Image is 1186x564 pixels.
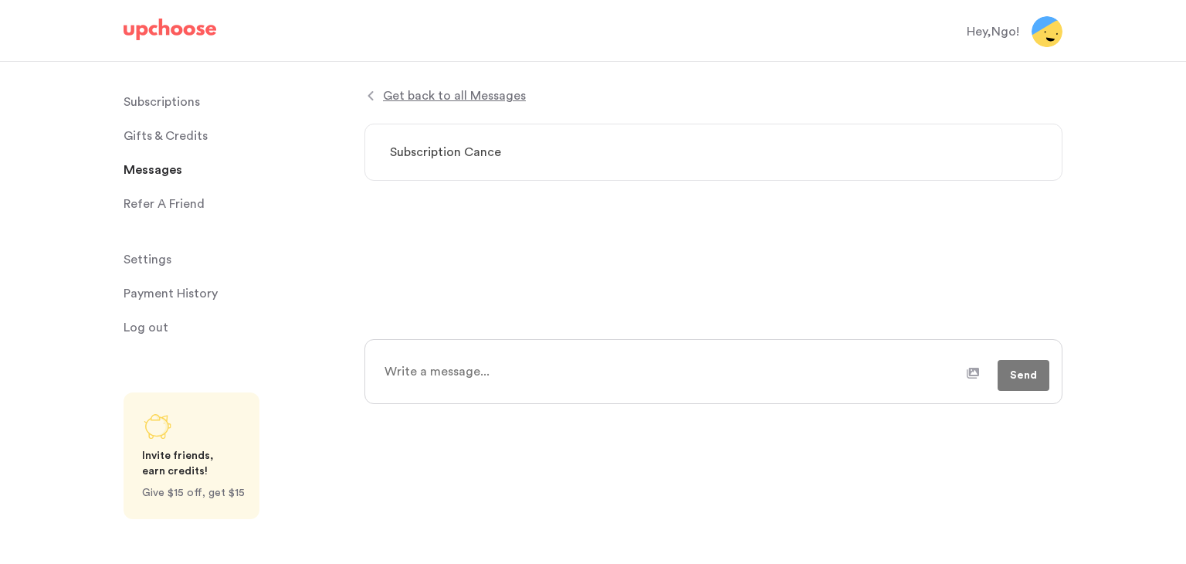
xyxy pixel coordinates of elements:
span: Send [1010,366,1037,385]
button: Send [998,360,1049,391]
span: Settings [124,244,171,275]
span: Messages [124,155,182,185]
p: Refer A Friend [124,189,205,219]
a: Subscriptions [124,87,346,117]
a: Share UpChoose [124,392,259,519]
span: Log out [124,312,168,343]
span: Gifts & Credits [124,121,208,151]
a: Settings [124,244,346,275]
img: UpChoose [124,19,216,40]
a: UpChoose [124,19,216,47]
span: Get back to all Messages [383,87,526,105]
div: Hey, Ngo ! [967,22,1019,41]
a: Log out [124,312,346,343]
a: Refer A Friend [124,189,346,219]
a: Messages [124,155,346,185]
p: Payment History [124,278,218,309]
a: Payment History [124,278,346,309]
a: Gifts & Credits [124,121,346,151]
p: Subscriptions [124,87,200,117]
